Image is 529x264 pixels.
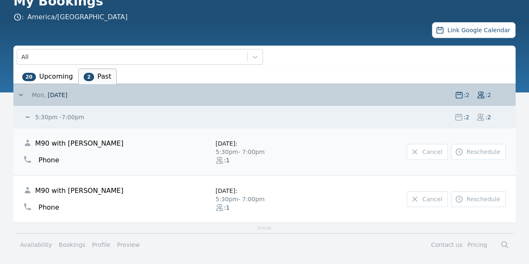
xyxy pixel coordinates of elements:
a: Reschedule [451,144,506,160]
a: Preview [117,241,140,248]
span: M90 with [PERSON_NAME] [35,186,123,196]
span: Phone [38,202,59,213]
div: 5:30pm - 7:00pm [215,148,316,156]
a: Reschedule [451,191,506,207]
span: Mon, [32,91,46,99]
div: [DATE] : [215,139,316,148]
div: break [13,223,516,233]
div: All [21,53,28,61]
span: : 2 [485,91,492,99]
a: America/[GEOGRAPHIC_DATA] [27,13,128,21]
span: : 2 [463,91,470,99]
span: : [13,12,128,22]
span: : 1 [224,203,230,212]
span: Phone [38,155,59,165]
a: Cancel [407,191,447,207]
span: M90 with [PERSON_NAME] [35,138,123,149]
span: : 2 [485,113,491,121]
div: 5:30pm - 7:00pm [215,195,316,203]
span: : 2 [463,113,470,121]
button: 5:30pm -7:00pm :2:2 [23,113,516,121]
li: Past [78,69,117,84]
span: 2 [84,73,94,81]
button: Mon,[DATE]:2:2 [17,91,516,99]
span: 20 [22,73,36,81]
small: 5:30pm - 7:00pm [33,114,84,120]
a: Bookings [59,241,85,249]
a: Profile [92,241,110,249]
button: Link Google Calendar [432,22,516,38]
a: Pricing [468,241,487,248]
a: Contact us [431,241,463,248]
a: Cancel [407,144,447,160]
li: Upcoming [17,69,78,84]
div: [DATE] : [215,187,316,195]
span: : 1 [224,156,230,164]
span: [DATE] [48,91,67,99]
a: Availability [20,241,52,249]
